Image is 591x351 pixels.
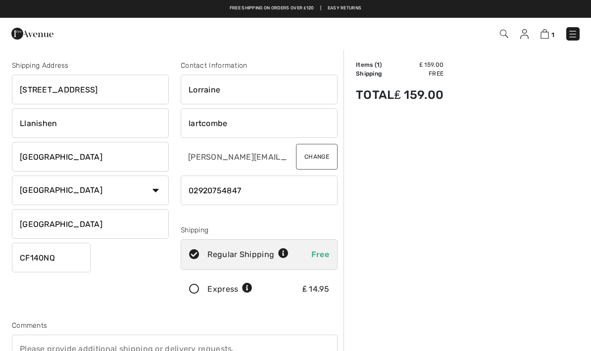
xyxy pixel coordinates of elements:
input: Address line 2 [12,108,169,138]
a: 1ère Avenue [11,28,53,38]
span: 1 [377,61,380,68]
img: Menu [568,29,578,39]
div: Contact Information [181,60,338,71]
input: Address line 1 [12,75,169,104]
span: | [320,5,321,12]
input: Last name [181,108,338,138]
a: 1 [541,28,554,40]
input: Mobile [181,175,338,205]
div: ₤ 14.95 [302,283,329,295]
img: Shopping Bag [541,29,549,39]
div: Comments [12,320,338,331]
td: Shipping [356,69,394,78]
div: Regular Shipping [207,249,289,261]
span: Free [311,250,329,259]
input: Zip/Postal Code [12,243,91,272]
td: ₤ 159.00 [394,78,444,112]
button: Change [296,144,338,170]
img: My Info [520,29,529,39]
input: First name [181,75,338,104]
a: Easy Returns [328,5,362,12]
img: 1ère Avenue [11,24,53,44]
a: Free shipping on orders over ₤120 [230,5,314,12]
span: 1 [551,31,554,39]
td: ₤ 159.00 [394,60,444,69]
div: Express [207,283,252,295]
img: Search [500,30,508,38]
input: E-mail [181,142,288,172]
input: State/Province [12,209,169,239]
div: Shipping Address [12,60,169,71]
div: Shipping [181,225,338,235]
input: City [12,142,169,172]
td: Free [394,69,444,78]
td: Items ( ) [356,60,394,69]
td: Total [356,78,394,112]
